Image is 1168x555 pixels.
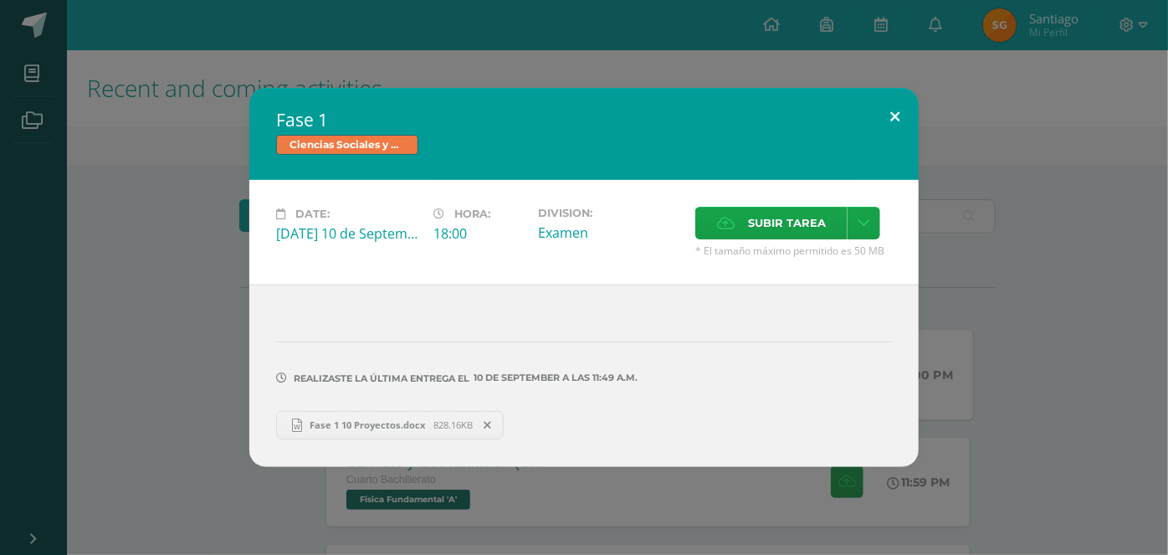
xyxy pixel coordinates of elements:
[538,224,682,242] div: Examen
[695,244,892,258] span: * El tamaño máximo permitido es 50 MB
[302,419,434,431] span: Fase 1 10 Proyectos.docx
[434,419,474,431] span: 828.16KB
[871,88,919,145] button: Close (Esc)
[474,416,503,434] span: Remover entrega
[276,411,504,439] a: Fase 1 10 Proyectos.docx 828.16KB
[295,208,330,220] span: Date:
[433,224,525,243] div: 18:00
[469,378,638,378] span: 10 DE September A LAS 11:49 a.m.
[538,207,682,219] label: Division:
[276,135,418,155] span: Ciencias Sociales y Formación Ciudadana
[276,108,892,131] h2: Fase 1
[276,224,420,243] div: [DATE] 10 de September
[748,208,826,239] span: Subir tarea
[294,373,469,384] span: Realizaste la última entrega el
[454,208,490,220] span: Hora:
